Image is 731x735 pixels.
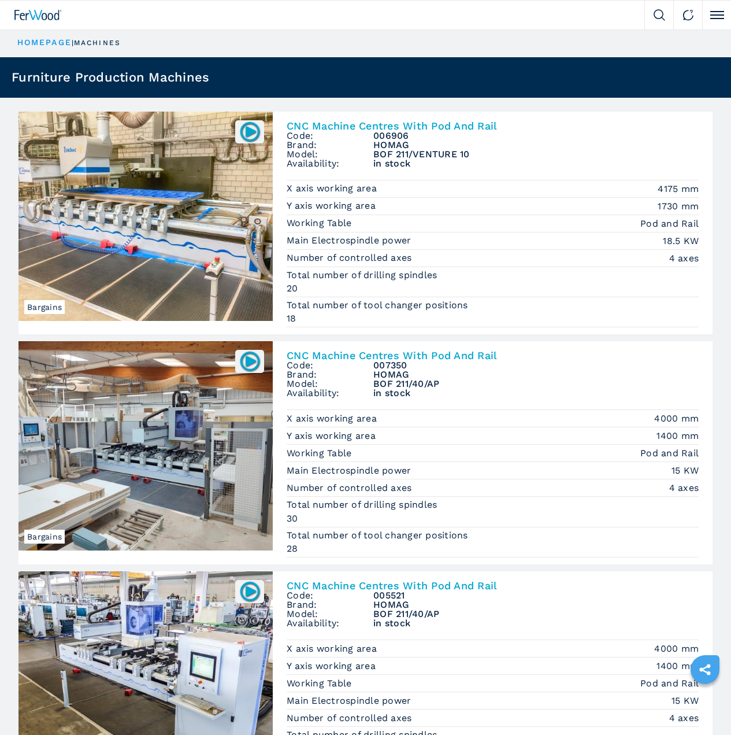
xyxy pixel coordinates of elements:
h3: HOMAG [373,141,699,150]
h3: 005521 [373,591,699,600]
em: 18 [287,312,699,325]
a: CNC Machine Centres With Pod And Rail HOMAG BOF 211/VENTURE 10Bargains006906CNC Machine Centres W... [18,112,713,335]
h3: HOMAG [373,370,699,379]
iframe: Chat [682,683,722,726]
span: Code: [287,131,373,141]
span: Availability: [287,619,373,628]
h3: BOF 211/40/AP [373,379,699,389]
p: Working Table [287,447,355,460]
em: 4000 mm [654,412,699,425]
h3: BOF 211/40/AP [373,610,699,619]
h3: 006906 [373,131,699,141]
em: 18.5 KW [663,234,699,248]
p: Main Electrospindle power [287,695,414,707]
span: Code: [287,361,373,370]
img: Search [654,9,665,21]
img: Ferwood [14,10,62,20]
p: Y axis working area [287,660,379,673]
h2: CNC Machine Centres With Pod And Rail [287,581,699,591]
h3: BOF 211/VENTURE 10 [373,150,699,159]
span: Availability: [287,389,373,398]
em: 28 [287,542,699,555]
span: in stock [373,389,699,398]
p: Main Electrospindle power [287,464,414,477]
h2: CNC Machine Centres With Pod And Rail [287,121,699,131]
span: Model: [287,610,373,619]
p: Main Electrospindle power [287,234,414,247]
img: 007350 [239,350,261,372]
p: Total number of drilling spindles [287,269,440,282]
img: 005521 [239,580,261,603]
span: Brand: [287,600,373,610]
em: 15 KW [671,464,699,477]
span: in stock [373,619,699,628]
span: Bargains [24,530,65,544]
p: Total number of tool changer positions [287,529,471,542]
span: Brand: [287,141,373,150]
p: X axis working area [287,182,380,195]
p: machines [74,38,121,48]
p: Total number of tool changer positions [287,299,471,312]
em: 4175 mm [658,182,699,195]
span: Availability: [287,159,373,168]
p: X axis working area [287,642,380,655]
img: Contact us [682,9,694,21]
p: Y axis working area [287,200,379,212]
em: 15 KW [671,694,699,707]
p: Number of controlled axes [287,252,415,264]
p: Y axis working area [287,430,379,442]
p: Working Table [287,677,355,690]
span: Bargains [24,300,65,314]
a: HOMEPAGE [17,38,72,47]
em: 30 [287,512,699,525]
span: in stock [373,159,699,168]
img: CNC Machine Centres With Pod And Rail HOMAG BOF 211/40/AP [18,341,273,551]
button: Click to toggle menu [702,1,731,29]
em: Pod and Rail [640,677,699,690]
a: CNC Machine Centres With Pod And Rail HOMAG BOF 211/40/APBargains007350CNC Machine Centres With P... [18,341,713,564]
span: Brand: [287,370,373,379]
h3: 007350 [373,361,699,370]
em: 1730 mm [658,200,699,213]
em: 4000 mm [654,642,699,655]
p: Total number of drilling spindles [287,498,440,511]
em: 1400 mm [656,659,699,673]
em: Pod and Rail [640,446,699,460]
a: sharethis [691,655,719,684]
em: 4 axes [669,252,699,265]
p: X axis working area [287,412,380,425]
em: 1400 mm [656,429,699,442]
span: Code: [287,591,373,600]
span: | [72,39,74,47]
img: 006906 [239,120,261,143]
h1: Furniture Production Machines [12,71,209,84]
h3: HOMAG [373,600,699,610]
span: Model: [287,379,373,389]
p: Working Table [287,217,355,230]
h2: CNC Machine Centres With Pod And Rail [287,350,699,361]
p: Number of controlled axes [287,482,415,494]
p: Number of controlled axes [287,712,415,725]
img: CNC Machine Centres With Pod And Rail HOMAG BOF 211/VENTURE 10 [18,112,273,321]
em: Pod and Rail [640,217,699,230]
span: Model: [287,150,373,159]
em: 20 [287,282,699,295]
em: 4 axes [669,711,699,725]
em: 4 axes [669,481,699,494]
